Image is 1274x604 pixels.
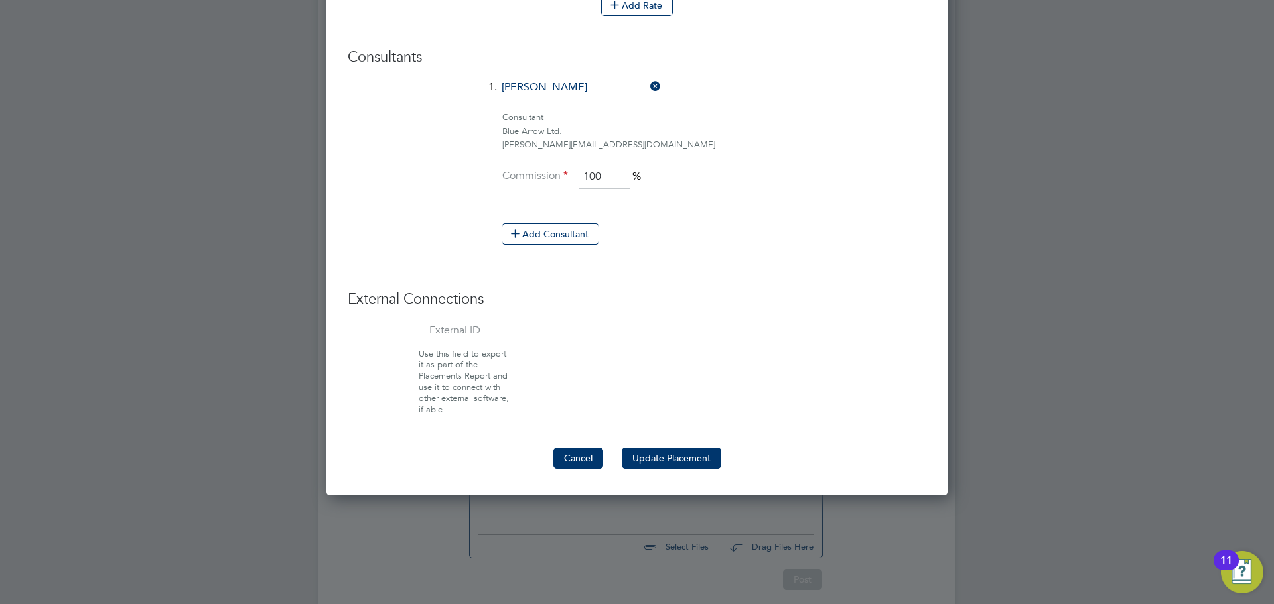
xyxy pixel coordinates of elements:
[502,111,926,125] div: Consultant
[502,169,568,183] label: Commission
[553,448,603,469] button: Cancel
[497,78,661,97] input: Search for...
[1220,560,1232,577] div: 11
[622,448,721,469] button: Update Placement
[1221,551,1263,593] button: Open Resource Center, 11 new notifications
[348,324,480,337] label: External ID
[632,170,641,183] span: %
[348,290,926,309] h3: External Connections
[502,125,926,139] div: Blue Arrow Ltd.
[502,223,599,245] button: Add Consultant
[348,48,926,67] h3: Consultants
[502,138,926,152] div: [PERSON_NAME][EMAIL_ADDRESS][DOMAIN_NAME]
[348,78,926,111] li: 1.
[419,348,509,415] span: Use this field to export it as part of the Placements Report and use it to connect with other ext...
